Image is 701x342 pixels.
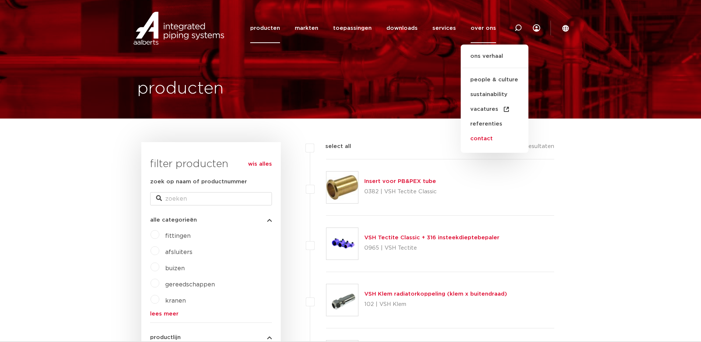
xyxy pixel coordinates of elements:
[150,217,272,223] button: alle categorieën
[150,335,181,340] span: productlijn
[364,235,499,240] a: VSH Tectite Classic + 316 insteekdieptebepaler
[364,291,507,297] a: VSH Klem radiatorkoppeling (klem x buitendraad)
[165,265,185,271] a: buizen
[165,298,186,304] a: kranen
[150,192,272,205] input: zoeken
[326,284,358,316] img: Thumbnail for VSH Klem radiatorkoppeling (klem x buitendraad)
[150,157,272,172] h3: filter producten
[250,13,496,43] nav: Menu
[461,102,528,117] a: vacatures
[150,311,272,317] a: lees meer
[150,335,272,340] button: productlijn
[165,249,192,255] a: afsluiters
[165,233,191,239] a: fittingen
[314,142,351,151] label: select all
[295,13,318,43] a: markten
[461,131,528,146] a: contact
[333,13,372,43] a: toepassingen
[137,77,224,101] h1: producten
[326,172,358,203] img: Thumbnail for Insert voor PB&PEX tube
[250,13,280,43] a: producten
[461,52,528,68] a: ons verhaal
[165,282,215,288] a: gereedschappen
[326,228,358,260] img: Thumbnail for VSH Tectite Classic + 316 insteekdieptebepaler
[461,117,528,131] a: referenties
[386,13,418,43] a: downloads
[364,299,507,310] p: 102 | VSH Klem
[364,186,437,198] p: 0382 | VSH Tectite Classic
[248,160,272,169] a: wis alles
[364,179,436,184] a: Insert voor PB&PEX tube
[432,13,456,43] a: services
[471,13,496,43] a: over ons
[150,217,197,223] span: alle categorieën
[533,13,540,43] div: my IPS
[150,177,247,186] label: zoek op naam of productnummer
[507,142,554,154] p: 1000+ resultaten
[461,87,528,102] a: sustainability
[364,242,499,254] p: 0965 | VSH Tectite
[461,73,528,87] a: people & culture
